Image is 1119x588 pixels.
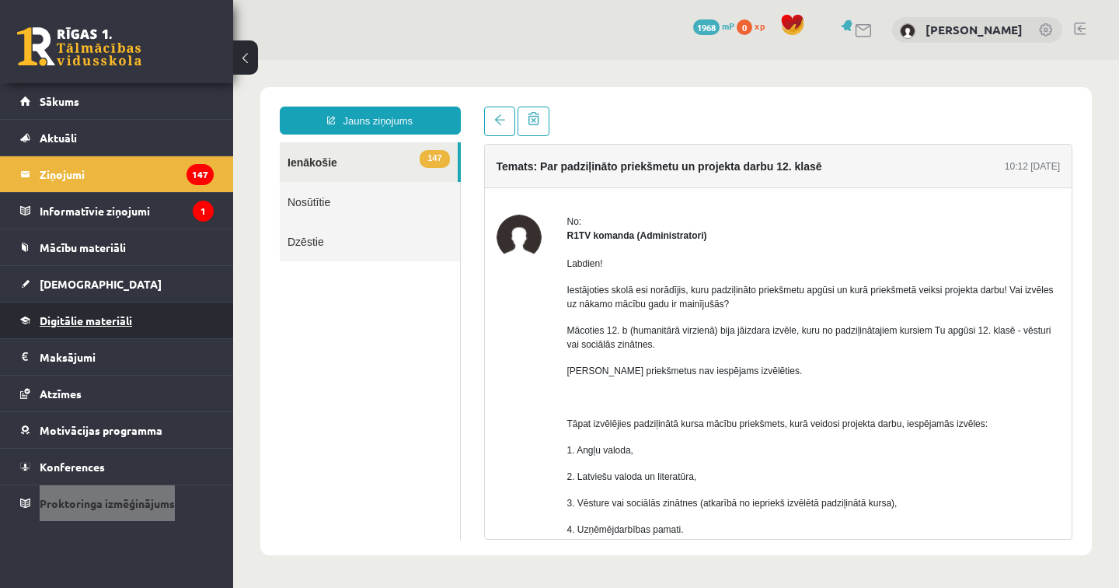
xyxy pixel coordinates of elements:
span: Digitālie materiāli [40,313,132,327]
span: Aktuāli [40,131,77,145]
span: Tāpat izvēlējies padziļinātā kursa mācību priekšmets, kurā veidosi projekta darbu, iespējamās izv... [334,359,755,369]
a: Informatīvie ziņojumi1 [20,193,214,229]
span: Iestājoties skolā esi norādījis, kuru padziļināto priekšmetu apgūsi un kurā priekšmetā veiksi pro... [334,225,821,250]
span: xp [755,19,765,32]
a: Jauns ziņojums [47,47,228,75]
span: Labdien! [334,198,370,209]
span: Sākums [40,94,79,108]
legend: Maksājumi [40,339,214,375]
span: mP [722,19,734,32]
a: Maksājumi [20,339,214,375]
span: Konferences [40,460,105,474]
a: 1968 mP [693,19,734,32]
h4: Temats: Par padziļināto priekšmetu un projekta darbu 12. klasē [263,100,589,113]
span: Mācoties 12. b (humanitārā virzienā) bija jāizdara izvēle, kuru no padziļinātajiem kursiem Tu apg... [334,265,818,290]
a: Atzīmes [20,376,214,411]
a: Dzēstie [47,162,227,201]
span: [PERSON_NAME] priekšmetus nav iespējams izvēlēties. [334,306,570,317]
span: 2. Latviešu valoda un literatūra, [334,411,464,422]
a: Proktoringa izmēģinājums [20,485,214,521]
a: [DEMOGRAPHIC_DATA] [20,266,214,302]
span: Atzīmes [40,387,82,401]
a: 147Ienākošie [47,82,225,122]
legend: Ziņojumi [40,156,214,192]
a: Mācību materiāli [20,229,214,265]
span: [DEMOGRAPHIC_DATA] [40,277,162,291]
a: Ziņojumi147 [20,156,214,192]
a: 0 xp [737,19,772,32]
span: Motivācijas programma [40,423,162,437]
strong: R1TV komanda (Administratori) [334,170,474,181]
div: No: [334,155,828,169]
img: Arturs Kazakevičs [900,23,915,39]
span: 3. Vēsture vai sociālās zinātnes (atkarībā no iepriekš izvēlētā padziļinātā kursa), [334,438,664,449]
a: Motivācijas programma [20,412,214,448]
i: 1 [193,201,214,222]
span: Mācību materiāli [40,240,126,254]
a: Rīgas 1. Tālmācības vidusskola [17,27,141,66]
span: 1968 [693,19,720,35]
a: Sākums [20,83,214,119]
a: Digitālie materiāli [20,303,214,338]
a: [PERSON_NAME] [926,22,1023,37]
legend: Informatīvie ziņojumi [40,193,214,229]
span: 4. Uzņēmējdarbības pamati. [334,464,451,475]
span: 1. Angļu valoda, [334,385,400,396]
span: Proktoringa izmēģinājums [40,496,175,510]
div: 10:12 [DATE] [772,100,827,114]
img: R1TV komanda [263,155,309,200]
a: Nosūtītie [47,122,227,162]
a: Aktuāli [20,120,214,156]
span: 0 [737,19,752,35]
i: 147 [186,164,214,185]
span: 147 [186,90,216,108]
a: Konferences [20,449,214,485]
